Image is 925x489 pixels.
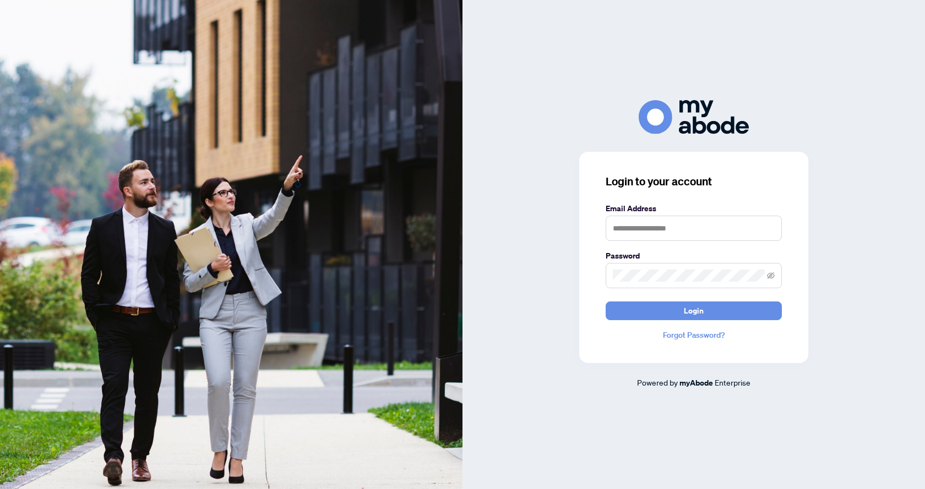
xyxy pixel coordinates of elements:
[639,100,749,134] img: ma-logo
[637,377,678,387] span: Powered by
[767,272,775,279] span: eye-invisible
[606,174,782,189] h3: Login to your account
[715,377,750,387] span: Enterprise
[606,250,782,262] label: Password
[606,202,782,215] label: Email Address
[684,302,704,320] span: Login
[606,329,782,341] a: Forgot Password?
[606,301,782,320] button: Login
[679,377,713,389] a: myAbode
